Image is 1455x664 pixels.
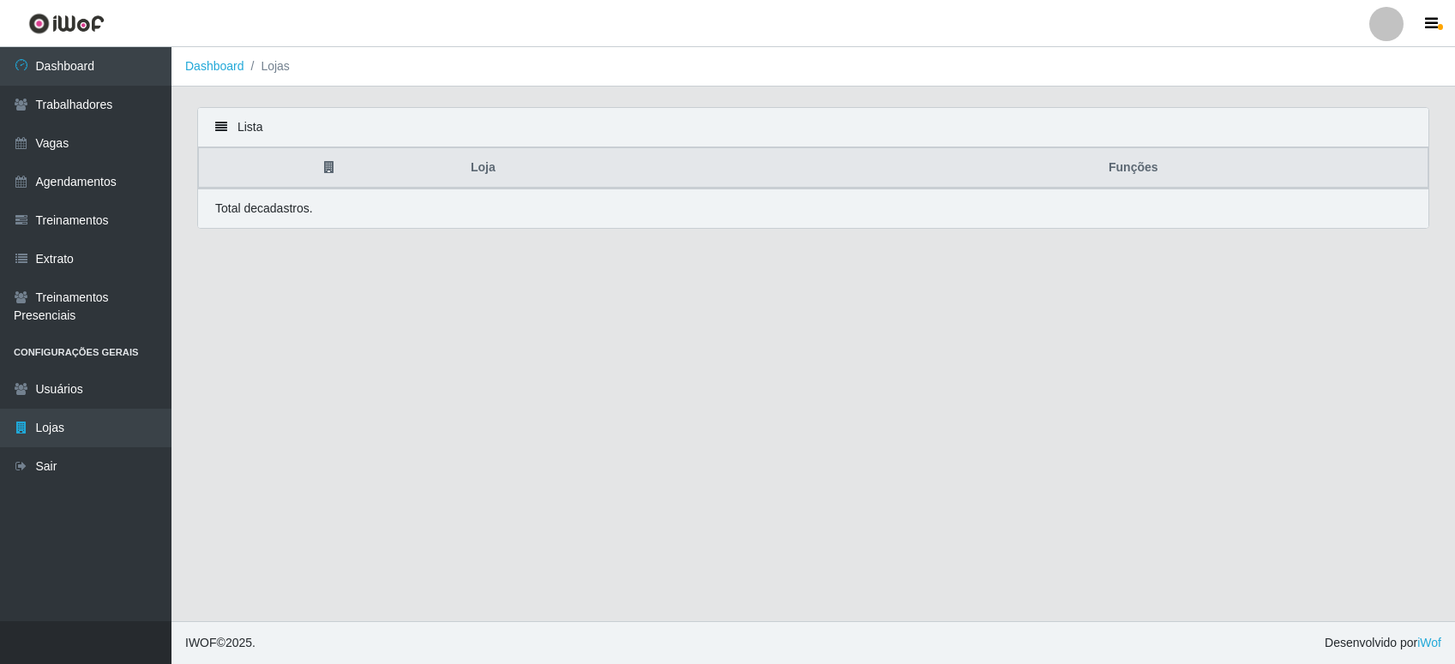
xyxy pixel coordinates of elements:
[28,13,105,34] img: CoreUI Logo
[215,200,313,218] p: Total de cadastros.
[171,47,1455,87] nav: breadcrumb
[185,634,256,652] span: © 2025 .
[185,636,217,649] span: IWOF
[1325,634,1441,652] span: Desenvolvido por
[185,59,244,73] a: Dashboard
[460,148,839,188] th: Loja
[1417,636,1441,649] a: iWof
[839,148,1428,188] th: Funções
[244,57,290,75] li: Lojas
[198,108,1428,147] div: Lista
